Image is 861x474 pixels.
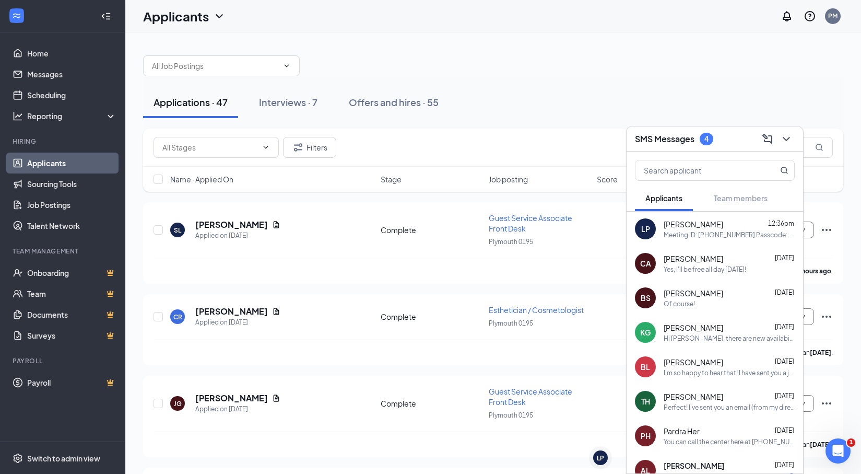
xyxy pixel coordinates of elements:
button: ChevronDown [778,131,795,147]
div: Complete [381,398,482,409]
h5: [PERSON_NAME] [195,219,268,230]
span: Esthetician / Cosmetologist [489,305,584,315]
a: Scheduling [27,85,116,106]
svg: MagnifyingGlass [780,166,788,175]
svg: Filter [292,141,304,154]
span: [PERSON_NAME] [664,391,723,402]
svg: Ellipses [820,224,833,236]
input: All Job Postings [152,60,278,72]
div: Hi [PERSON_NAME], there are new availabilities for an interview. This is a reminder to schedule y... [664,334,795,343]
span: Applicants [645,193,682,203]
div: Hiring [13,137,114,146]
span: Score [597,174,618,184]
h3: SMS Messages [635,133,694,145]
div: 4 [704,134,709,143]
h1: Applicants [143,7,209,25]
div: Of course! [664,299,695,308]
svg: ChevronDown [780,133,793,145]
div: SL [174,226,181,235]
span: [DATE] [775,392,794,400]
b: [DATE] [810,349,831,356]
span: [PERSON_NAME] [664,253,723,264]
svg: ChevronDown [262,143,270,152]
h5: [PERSON_NAME] [195,306,268,317]
iframe: Intercom live chat [825,438,851,464]
div: Offers and hires · 55 [349,96,439,109]
div: Perfect! I've sent you an email (from my direct email [EMAIL_ADDRESS][PERSON_NAME][DOMAIN_NAME]) ... [664,403,795,412]
a: SurveysCrown [27,325,116,346]
span: Plymouth 0195 [489,238,533,246]
span: Plymouth 0195 [489,319,533,327]
a: Applicants [27,153,116,174]
a: Talent Network [27,215,116,236]
svg: WorkstreamLogo [11,10,22,21]
span: Pardra Her [664,426,700,436]
div: Meeting ID: [PHONE_NUMBER] Passcode: EWC [664,230,795,239]
div: Applications · 47 [154,96,228,109]
svg: ComposeMessage [761,133,774,145]
span: [DATE] [775,426,794,434]
input: All Stages [162,142,257,153]
span: Plymouth 0195 [489,411,533,419]
span: [PERSON_NAME] [664,357,723,367]
svg: ChevronDown [282,62,291,70]
svg: Ellipses [820,397,833,410]
div: TH [641,396,650,407]
span: Name · Applied On [170,174,233,184]
button: Filter Filters [283,137,336,158]
input: Search applicant [635,160,759,180]
svg: Collapse [101,11,111,21]
span: Stage [381,174,402,184]
svg: QuestionInfo [804,10,816,22]
div: Applied on [DATE] [195,404,280,414]
svg: Document [272,307,280,316]
div: Interviews · 7 [259,96,317,109]
div: You can call the center here at [PHONE_NUMBER] [664,437,795,446]
b: [DATE] [810,441,831,448]
svg: Notifications [781,10,793,22]
a: OnboardingCrown [27,262,116,283]
button: ComposeMessage [759,131,776,147]
div: BL [641,362,650,372]
a: Messages [27,64,116,85]
span: [PERSON_NAME] [664,460,724,471]
div: KG [640,327,651,338]
span: [DATE] [775,323,794,331]
span: [DATE] [775,357,794,365]
div: Payroll [13,356,114,365]
span: [PERSON_NAME] [664,219,723,229]
div: Reporting [27,111,117,121]
span: Team members [714,193,768,203]
div: Applied on [DATE] [195,317,280,328]
div: Complete [381,311,482,322]
span: 1 [847,438,855,447]
b: 15 hours ago [793,267,831,275]
span: Guest Service Associate Front Desk [489,213,572,233]
svg: Ellipses [820,310,833,323]
div: Team Management [13,247,114,256]
span: [PERSON_NAME] [664,322,723,333]
span: [DATE] [775,288,794,296]
a: Home [27,43,116,64]
span: [DATE] [775,254,794,262]
span: [DATE] [775,461,794,469]
a: DocumentsCrown [27,304,116,325]
svg: Document [272,394,280,402]
div: LP [597,454,604,463]
div: LP [641,224,650,234]
div: CA [640,258,651,269]
div: Yes, I'll be free all day [DATE]! [664,265,746,274]
div: JG [174,399,182,408]
a: PayrollCrown [27,372,116,393]
svg: Document [272,221,280,229]
div: Complete [381,225,482,235]
span: Job posting [489,174,528,184]
div: BS [641,293,651,303]
div: Applied on [DATE] [195,230,280,241]
svg: MagnifyingGlass [815,143,823,152]
div: PH [641,431,651,441]
div: I'm so happy to hear that! I have sent you a job offer letter from my direct email ([EMAIL_ADDRES... [664,368,795,377]
span: Guest Service Associate Front Desk [489,387,572,407]
svg: Settings [13,453,23,464]
svg: ChevronDown [213,10,226,22]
